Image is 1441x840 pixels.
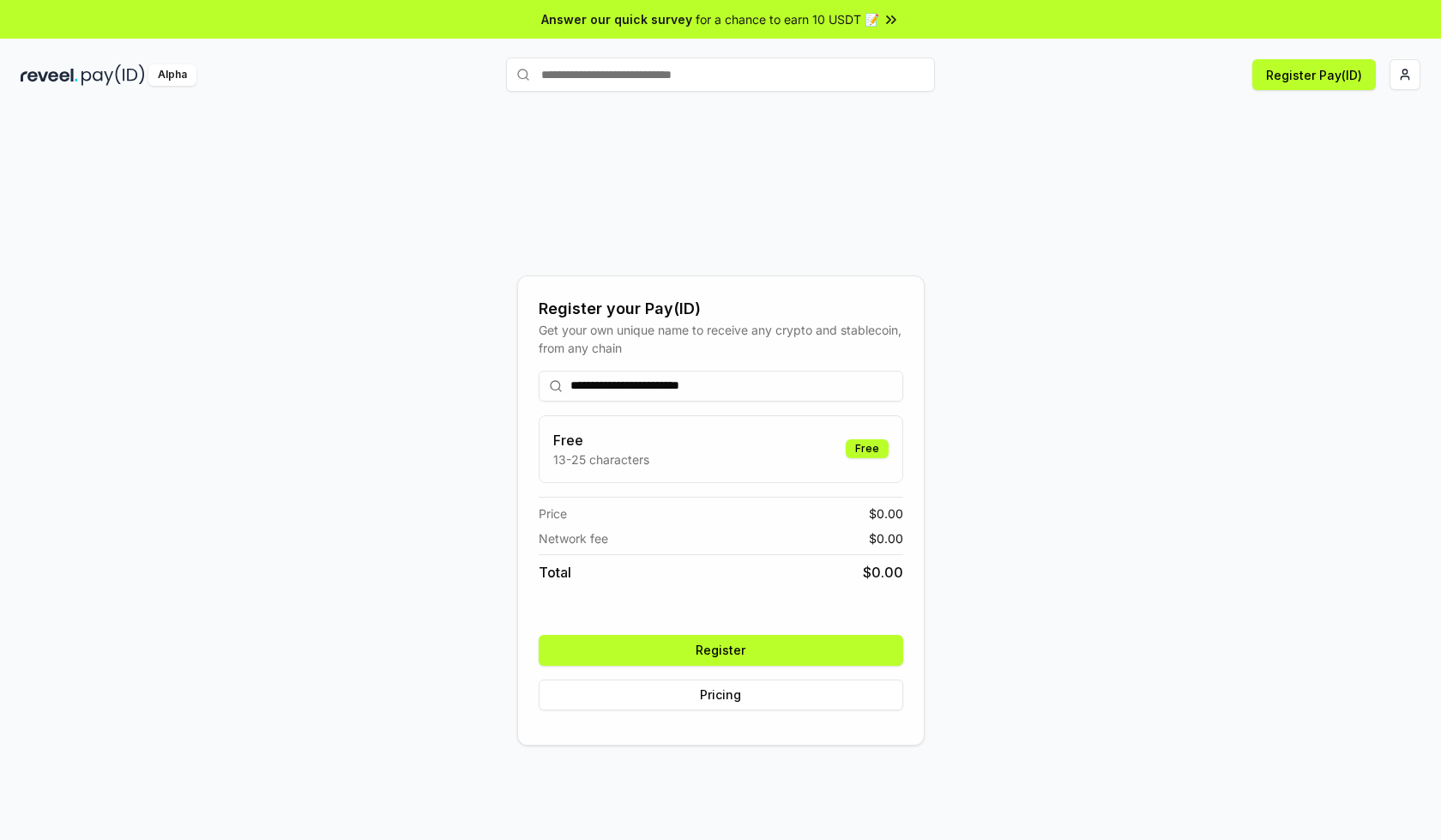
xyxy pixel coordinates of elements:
span: Answer our quick survey [541,10,692,28]
div: Register your Pay(ID) [539,297,903,321]
button: Register [539,635,903,666]
h3: Free [553,430,649,450]
span: $ 0.00 [869,529,903,547]
span: Price [539,505,567,523]
p: 13-25 characters [553,450,649,468]
div: Free [846,439,889,458]
span: for a chance to earn 10 USDT 📝 [696,10,879,28]
div: Alpha [148,64,196,86]
span: $ 0.00 [863,562,903,583]
button: Pricing [539,680,903,710]
img: reveel_dark [21,64,78,86]
span: $ 0.00 [869,505,903,523]
span: Total [539,562,571,583]
div: Get your own unique name to receive any crypto and stablecoin, from any chain [539,321,903,357]
img: pay_id [81,64,145,86]
button: Register Pay(ID) [1252,59,1376,90]
span: Network fee [539,529,608,547]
